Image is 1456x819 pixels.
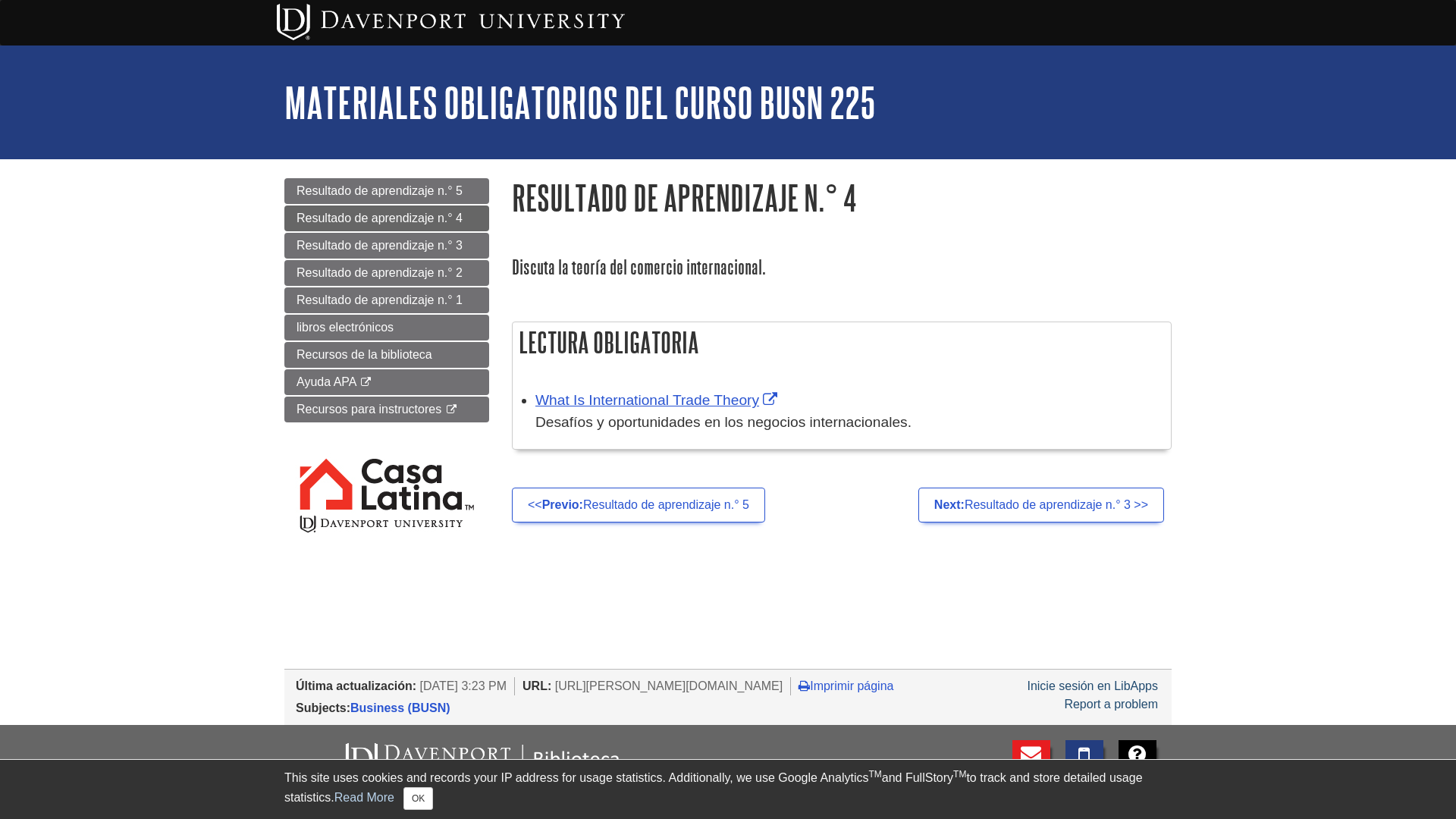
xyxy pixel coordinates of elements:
h2: Lectura obligatoria [513,322,1171,362]
img: Davenport University [277,4,625,40]
span: Recursos de la biblioteca [297,348,432,361]
a: FAQ [1119,740,1156,792]
button: Close [403,787,433,810]
a: Materiales obligatorios del curso BUSN 225 [284,79,876,126]
div: Guide Page Menu [284,178,489,561]
strong: Previo: [542,498,583,511]
a: Texto [1065,740,1103,792]
sup: TM [868,769,881,780]
a: libros electrónicos [284,315,489,340]
i: This link opens in a new window [445,405,458,415]
a: Inicie sesión en LibApps [1027,679,1158,692]
a: Resultado de aprendizaje n.° 3 [284,233,489,259]
span: Ayuda APA [297,375,356,388]
a: Read More [334,791,394,804]
span: Resultado de aprendizaje n.° 4 [297,212,463,224]
span: Resultado de aprendizaje n.° 2 [297,266,463,279]
span: Resultado de aprendizaje n.° 5 [297,184,463,197]
span: URL: [522,679,551,692]
strong: Next: [934,498,965,511]
span: Resultado de aprendizaje n.° 1 [297,293,463,306]
a: Next:Resultado de aprendizaje n.° 3 >> [918,488,1164,522]
span: Última actualización: [296,679,416,692]
h1: Resultado de aprendizaje n.° 4 [512,178,1172,217]
a: Resultado de aprendizaje n.° 4 [284,206,489,231]
span: libros electrónicos [297,321,394,334]
a: Business (BUSN) [350,701,450,714]
div: This site uses cookies and records your IP address for usage statistics. Additionally, we use Goo... [284,769,1172,810]
a: <<Previo:Resultado de aprendizaje n.° 5 [512,488,765,522]
i: Imprimir página [799,679,810,692]
a: Imprimir página [799,679,893,692]
span: Recursos para instructores [297,403,441,416]
span: [DATE] 3:23 PM [420,679,507,692]
i: This link opens in a new window [359,378,372,388]
span: [URL][PERSON_NAME][DOMAIN_NAME] [555,679,783,692]
a: Recursos de la biblioteca [284,342,489,368]
a: Link opens in new window [535,392,781,408]
a: E-Cerreo [1012,740,1050,792]
img: Biblioteca DU [300,740,664,782]
span: Subjects: [296,701,350,714]
span: Discuta la teoría del comercio internacional. [512,256,766,278]
a: Recursos para instructores [284,397,489,422]
div: Desafíos y oportunidades en los negocios internacionales. [535,412,1163,434]
span: Resultado de aprendizaje n.° 3 [297,239,463,252]
a: Ayuda APA [284,369,489,395]
a: Resultado de aprendizaje n.° 1 [284,287,489,313]
a: Resultado de aprendizaje n.° 5 [284,178,489,204]
a: Report a problem [1064,698,1158,711]
sup: TM [953,769,966,780]
a: Resultado de aprendizaje n.° 2 [284,260,489,286]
